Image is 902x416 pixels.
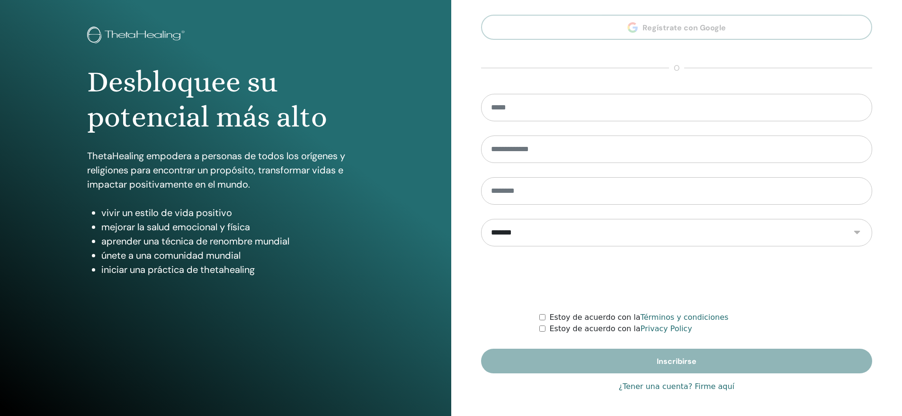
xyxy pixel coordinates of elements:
li: únete a una comunidad mundial [101,248,364,262]
label: Estoy de acuerdo con la [549,312,728,323]
li: aprender una técnica de renombre mundial [101,234,364,248]
a: ¿Tener una cuenta? Firme aquí [618,381,734,392]
a: Términos y condiciones [641,313,729,322]
li: iniciar una práctica de thetahealing [101,262,364,277]
label: Estoy de acuerdo con la [549,323,692,335]
a: Privacy Policy [641,324,692,333]
iframe: reCAPTCHA [605,261,749,298]
h1: Desbloquee su potencial más alto [87,64,364,135]
span: o [669,63,684,74]
li: vivir un estilo de vida positivo [101,206,364,220]
p: ThetaHealing empodera a personas de todos los orígenes y religiones para encontrar un propósito, ... [87,149,364,191]
li: mejorar la salud emocional y física [101,220,364,234]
